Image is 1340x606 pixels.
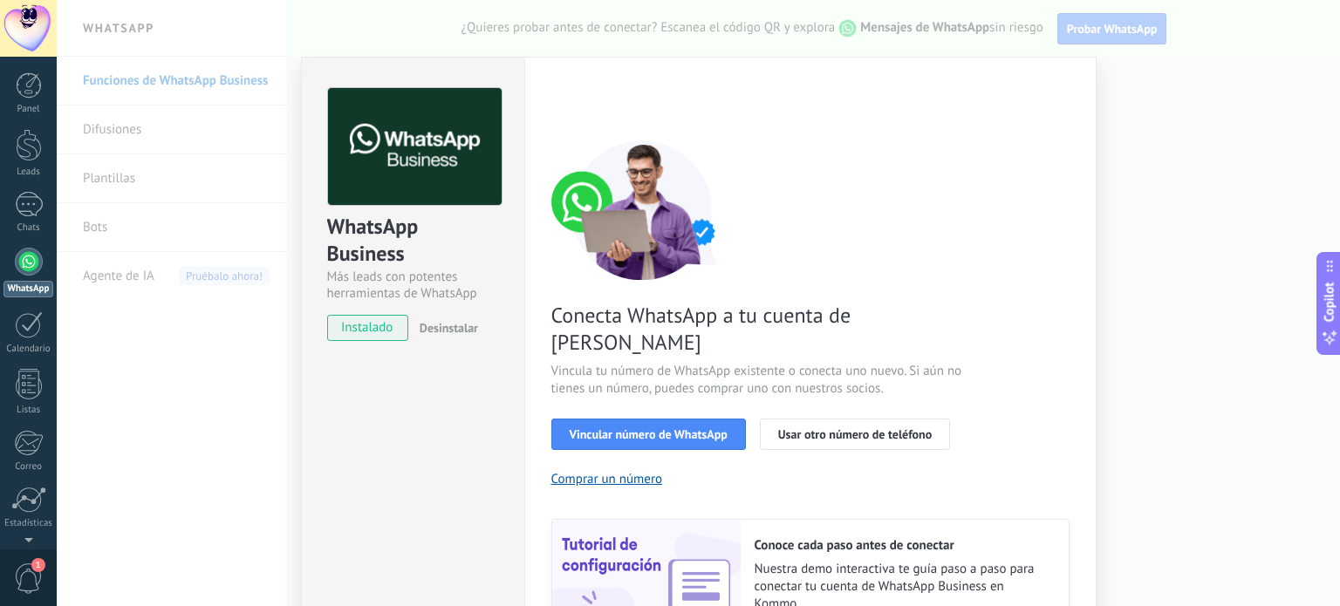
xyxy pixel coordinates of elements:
div: Estadísticas [3,518,54,529]
h2: Conoce cada paso antes de conectar [755,537,1051,554]
button: Comprar un número [551,471,663,487]
span: 1 [31,558,45,572]
span: Copilot [1321,282,1338,322]
div: Más leads con potentes herramientas de WhatsApp [327,269,499,302]
span: Vincular número de WhatsApp [570,428,728,440]
span: Usar otro número de teléfono [778,428,932,440]
span: Desinstalar [420,320,478,336]
div: Correo [3,461,54,473]
div: Listas [3,405,54,416]
div: Leads [3,167,54,178]
div: WhatsApp [3,281,53,297]
img: logo_main.png [328,88,502,206]
button: Desinstalar [413,315,478,341]
div: WhatsApp Business [327,213,499,269]
span: Vincula tu número de WhatsApp existente o conecta uno nuevo. Si aún no tienes un número, puedes c... [551,363,967,398]
button: Vincular número de WhatsApp [551,419,746,450]
span: instalado [328,315,407,341]
span: Conecta WhatsApp a tu cuenta de [PERSON_NAME] [551,302,967,356]
img: connect number [551,140,735,280]
div: Chats [3,222,54,234]
div: Panel [3,104,54,115]
div: Calendario [3,344,54,355]
button: Usar otro número de teléfono [760,419,950,450]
